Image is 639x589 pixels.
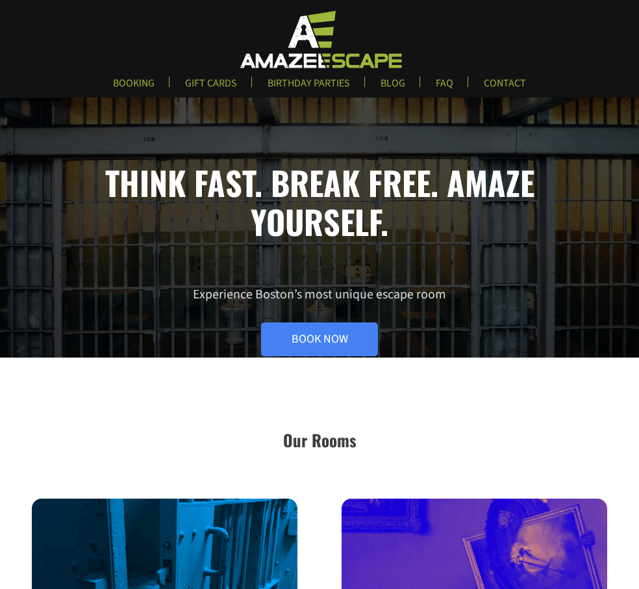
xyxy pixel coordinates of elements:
a: BLOG [370,77,416,98]
a: BIRTHDAY PARTIES [257,77,360,98]
h1: Think fast. Break free. Amaze yourself. [32,163,607,241]
a: BOOKING [103,77,165,98]
a: FAQ [425,77,464,98]
a: Book Now [261,322,378,356]
img: Escape Room Game in Boston Area [223,9,416,69]
a: CONTACT [473,77,536,98]
p: Experience Boston’s most unique escape room [32,286,607,356]
a: GIFT CARDS [175,77,247,98]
